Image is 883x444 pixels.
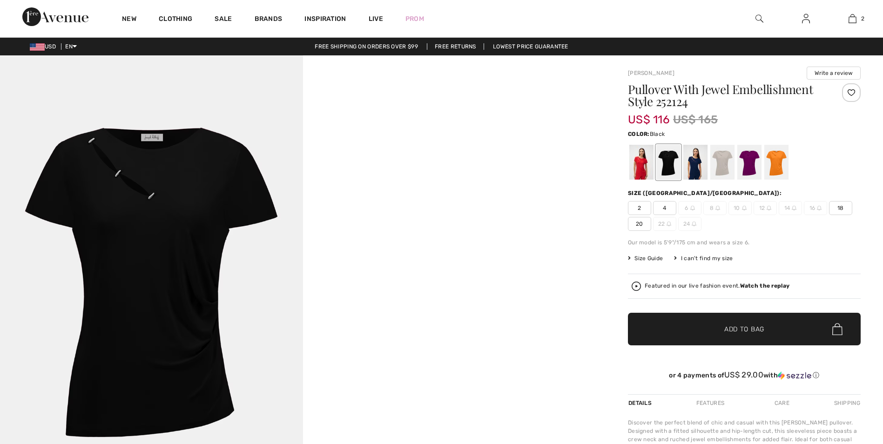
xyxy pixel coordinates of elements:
span: 2 [861,14,864,23]
span: Color: [628,131,650,137]
span: 10 [728,201,752,215]
img: US Dollar [30,43,45,51]
span: 12 [754,201,777,215]
div: Black [656,145,681,180]
span: 22 [653,217,676,231]
a: Sale [215,15,232,25]
img: Watch the replay [632,282,641,291]
span: 8 [703,201,727,215]
a: New [122,15,136,25]
div: Features [688,395,732,411]
img: ring-m.svg [792,206,796,210]
span: US$ 116 [628,104,669,126]
span: Black [650,131,665,137]
a: Sign In [795,13,817,25]
a: Free shipping on orders over $99 [307,43,425,50]
a: Live [369,14,383,24]
img: ring-m.svg [667,222,671,226]
img: ring-m.svg [715,206,720,210]
span: 14 [779,201,802,215]
img: Bag.svg [832,323,843,335]
img: ring-m.svg [692,222,696,226]
img: 1ère Avenue [22,7,88,26]
span: 20 [628,217,651,231]
img: Sezzle [778,371,811,380]
span: 4 [653,201,676,215]
img: search the website [755,13,763,24]
img: My Info [802,13,810,24]
div: Midnight Blue [683,145,708,180]
span: US$ 165 [673,111,718,128]
a: Lowest Price Guarantee [485,43,576,50]
img: My Bag [849,13,856,24]
a: Clothing [159,15,192,25]
span: 6 [678,201,701,215]
span: Inspiration [304,15,346,25]
a: 2 [829,13,875,24]
div: I can't find my size [674,254,733,262]
img: ring-m.svg [817,206,822,210]
div: Details [628,395,654,411]
div: or 4 payments of with [628,370,861,380]
div: Size ([GEOGRAPHIC_DATA]/[GEOGRAPHIC_DATA]): [628,189,783,197]
a: Free Returns [427,43,484,50]
div: Shipping [832,395,861,411]
span: Size Guide [628,254,663,262]
div: Purple orchid [737,145,762,180]
span: 18 [829,201,852,215]
span: US$ 29.00 [724,370,763,379]
a: Brands [255,15,283,25]
div: Radiant red [629,145,654,180]
a: [PERSON_NAME] [628,70,674,76]
div: Our model is 5'9"/175 cm and wears a size 6. [628,238,861,247]
div: Apricot [764,145,789,180]
button: Write a review [807,67,861,80]
img: ring-m.svg [690,206,695,210]
span: 24 [678,217,701,231]
span: EN [65,43,77,50]
h1: Pullover With Jewel Embellishment Style 252124 [628,83,822,108]
strong: Watch the replay [740,283,790,289]
div: Moonstone [710,145,735,180]
img: ring-m.svg [742,206,747,210]
div: Featured in our live fashion event. [645,283,789,289]
button: Add to Bag [628,313,861,345]
a: Prom [405,14,424,24]
span: 16 [804,201,827,215]
span: 2 [628,201,651,215]
div: or 4 payments ofUS$ 29.00withSezzle Click to learn more about Sezzle [628,370,861,383]
span: USD [30,43,60,50]
span: Add to Bag [724,324,764,334]
div: Care [767,395,797,411]
img: ring-m.svg [767,206,771,210]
